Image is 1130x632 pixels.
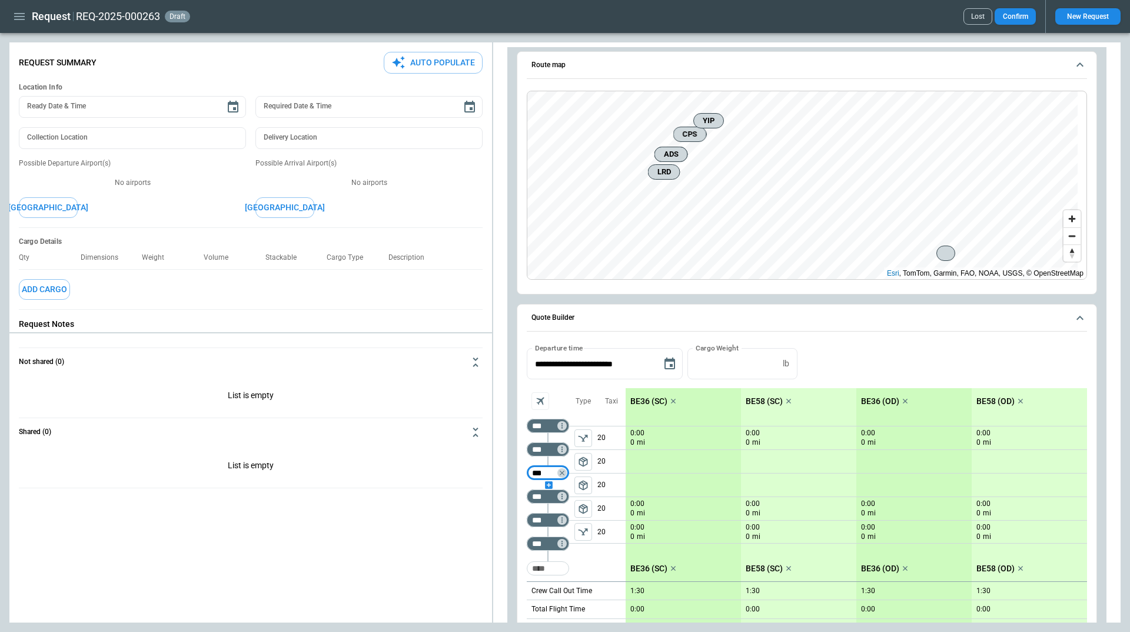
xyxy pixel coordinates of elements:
[1063,210,1081,227] button: Zoom in
[19,319,483,329] p: Request Notes
[976,499,991,508] p: 0:00
[142,253,174,262] p: Weight
[577,456,589,468] span: package_2
[660,148,683,160] span: ADS
[983,508,991,518] p: mi
[746,605,760,614] p: 0:00
[976,438,981,448] p: 0
[861,523,875,532] p: 0:00
[577,503,589,515] span: package_2
[81,253,128,262] p: Dimensions
[752,532,760,542] p: mi
[868,532,876,542] p: mi
[983,438,991,448] p: mi
[574,500,592,518] span: Type of sector
[19,197,78,218] button: [GEOGRAPHIC_DATA]
[630,438,634,448] p: 0
[976,605,991,614] p: 0:00
[574,453,592,471] span: Type of sector
[574,500,592,518] button: left aligned
[577,479,589,491] span: package_2
[861,605,875,614] p: 0:00
[19,358,64,366] h6: Not shared (0)
[887,269,899,277] a: Esri
[19,279,70,300] button: Add Cargo
[167,12,188,21] span: draft
[658,352,682,376] button: Choose date, selected date is Aug 29, 2025
[388,253,434,262] p: Description
[576,396,591,406] p: Type
[746,396,783,406] p: BE58 (SC)
[630,523,644,532] p: 0:00
[527,466,569,480] div: Too short
[653,166,675,178] span: LRD
[597,450,626,473] p: 20
[597,474,626,497] p: 20
[597,497,626,520] p: 20
[630,499,644,508] p: 0:00
[19,237,483,246] h6: Cargo Details
[630,587,644,595] p: 1:30
[19,446,483,488] p: List is empty
[976,587,991,595] p: 1:30
[574,523,592,541] span: Type of sector
[19,58,97,68] p: Request Summary
[574,429,592,447] span: Type of sector
[597,426,626,449] p: 20
[574,453,592,471] button: left aligned
[255,197,314,218] button: [GEOGRAPHIC_DATA]
[861,564,899,574] p: BE36 (OD)
[531,604,585,614] p: Total Flight Time
[1063,227,1081,244] button: Zoom out
[630,396,667,406] p: BE36 (SC)
[861,438,865,448] p: 0
[746,564,783,574] p: BE58 (SC)
[963,8,992,25] button: Lost
[976,564,1015,574] p: BE58 (OD)
[1063,244,1081,262] button: Reset bearing to north
[752,438,760,448] p: mi
[255,158,483,168] p: Possible Arrival Airport(s)
[384,52,483,74] button: Auto Populate
[531,61,566,69] h6: Route map
[574,477,592,494] button: left aligned
[630,508,634,518] p: 0
[630,564,667,574] p: BE36 (SC)
[887,267,1084,279] div: , TomTom, Garmin, FAO, NOAA, USGS, © OpenStreetMap
[327,253,373,262] p: Cargo Type
[976,532,981,542] p: 0
[19,376,483,418] p: List is empty
[861,396,899,406] p: BE36 (OD)
[861,532,865,542] p: 0
[868,438,876,448] p: mi
[630,605,644,614] p: 0:00
[983,532,991,542] p: mi
[976,523,991,532] p: 0:00
[527,91,1078,280] canvas: Map
[574,477,592,494] span: Type of sector
[637,438,645,448] p: mi
[637,508,645,518] p: mi
[1055,8,1121,25] button: New Request
[204,253,238,262] p: Volume
[630,532,634,542] p: 0
[574,523,592,541] button: left aligned
[527,537,569,551] div: Not found
[19,158,246,168] p: Possible Departure Airport(s)
[19,446,483,488] div: Not shared (0)
[19,348,483,376] button: Not shared (0)
[527,91,1087,280] div: Route map
[527,52,1087,79] button: Route map
[605,396,618,406] p: Taxi
[19,418,483,446] button: Shared (0)
[995,8,1036,25] button: Confirm
[531,314,574,322] h6: Quote Builder
[976,429,991,438] p: 0:00
[19,253,39,262] p: Qty
[19,178,246,188] p: No airports
[861,508,865,518] p: 0
[861,429,875,438] p: 0:00
[746,429,760,438] p: 0:00
[746,532,750,542] p: 0
[861,587,875,595] p: 1:30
